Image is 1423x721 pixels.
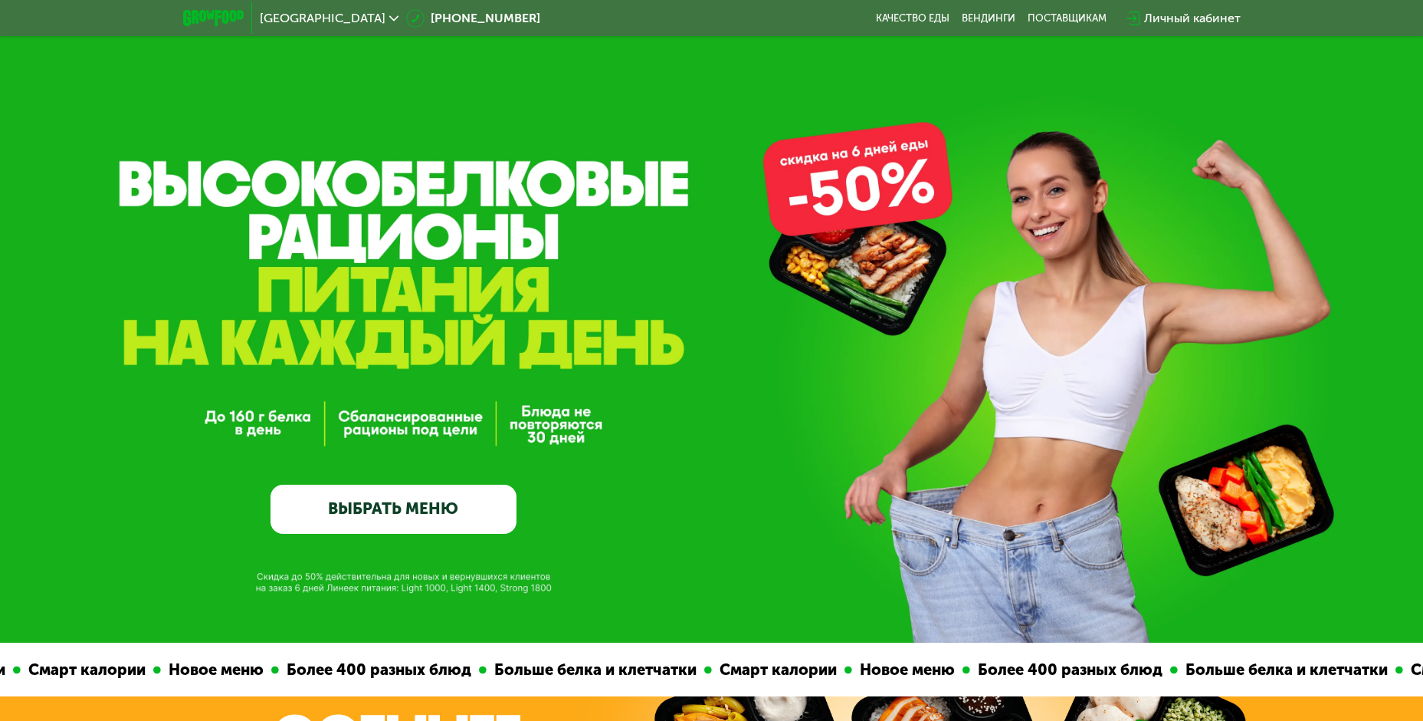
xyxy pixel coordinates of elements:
a: ВЫБРАТЬ МЕНЮ [271,485,516,534]
div: Больше белка и клетчатки [394,658,611,682]
a: Качество еды [876,12,949,25]
div: Личный кабинет [1144,9,1241,28]
div: Более 400 разных блюд [877,658,1077,682]
div: Новое меню [68,658,179,682]
a: [PHONE_NUMBER] [406,9,540,28]
div: Более 400 разных блюд [186,658,386,682]
div: Новое меню [759,658,870,682]
div: Смарт калории [619,658,752,682]
div: поставщикам [1028,12,1107,25]
div: Больше белка и клетчатки [1085,658,1303,682]
a: Вендинги [962,12,1015,25]
span: [GEOGRAPHIC_DATA] [260,12,385,25]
